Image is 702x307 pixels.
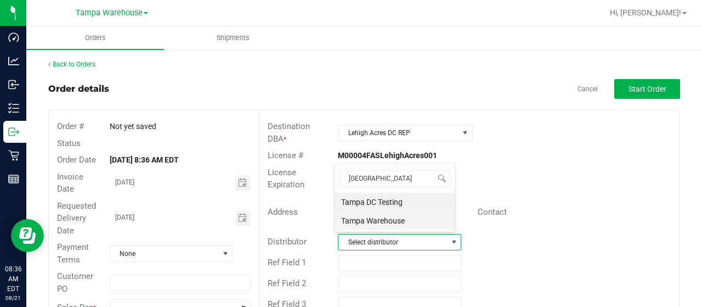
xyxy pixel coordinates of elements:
span: Ref Field 1 [268,258,306,267]
strong: M00004FASLehighAcres001 [338,151,437,160]
inline-svg: Inventory [8,103,19,114]
p: 08/21 [5,294,21,302]
a: Back to Orders [48,60,95,68]
span: Customer PO [57,271,93,294]
button: Start Order [614,79,680,99]
li: Tampa Warehouse [335,211,455,230]
inline-svg: Outbound [8,126,19,137]
span: Order Date [57,155,96,165]
div: Order details [48,82,109,96]
a: Shipments [164,26,302,49]
a: Orders [26,26,164,49]
span: Distributor [268,237,307,247]
span: Payment Terms [57,242,89,265]
span: Ref Field 2 [268,278,306,288]
li: Tampa DC Testing [335,193,455,211]
span: None [110,246,219,261]
span: Status [57,138,81,148]
strong: [DATE] 8:36 AM EDT [110,155,179,164]
span: Order # [57,121,84,131]
inline-svg: Reports [8,174,19,185]
span: Address [268,207,298,217]
span: Select distributor [338,235,447,250]
inline-svg: Inbound [8,79,19,90]
span: Requested Delivery Date [57,201,96,236]
inline-svg: Dashboard [8,32,19,43]
span: Shipments [202,33,264,43]
inline-svg: Retail [8,150,19,161]
span: Contact [478,207,507,217]
span: Not yet saved [110,122,156,131]
span: Toggle calendar [235,175,251,191]
span: Lehigh Acres DC REP [338,125,458,141]
span: Start Order [629,85,666,93]
inline-svg: Analytics [8,55,19,66]
span: Destination DBA [268,121,310,144]
span: License # [268,150,303,160]
a: Cancel [578,85,598,94]
span: Orders [70,33,121,43]
span: Toggle calendar [235,210,251,226]
span: License Expiration [268,168,304,190]
span: Hi, [PERSON_NAME]! [610,8,681,17]
span: Invoice Date [57,172,83,194]
iframe: Resource center [11,219,44,252]
p: 08:36 AM EDT [5,264,21,294]
span: Tampa Warehouse [76,8,143,18]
